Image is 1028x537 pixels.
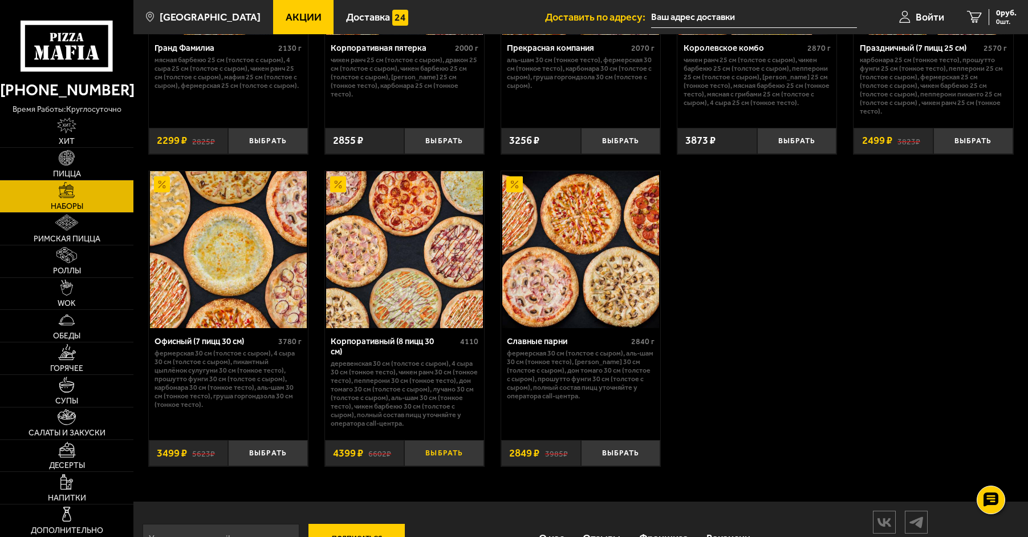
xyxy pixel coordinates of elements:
span: Обеды [53,332,80,340]
span: Доставка [346,12,390,22]
span: 2870 г [807,43,831,53]
button: Выбрать [228,128,308,154]
span: 0 шт. [996,18,1017,25]
span: [GEOGRAPHIC_DATA] [160,12,261,22]
span: 2570 г [984,43,1007,53]
span: Горячее [50,365,83,373]
div: Офисный (7 пицц 30 см) [155,336,275,346]
span: Роллы [53,267,81,275]
img: 15daf4d41897b9f0e9f617042186c801.svg [392,10,408,26]
button: Выбрать [404,440,484,466]
p: Фермерская 30 см (толстое с сыром), Аль-Шам 30 см (тонкое тесто), [PERSON_NAME] 30 см (толстое с ... [507,349,654,401]
span: Акции [286,12,322,22]
span: 4399 ₽ [333,448,363,459]
span: 2130 г [278,43,302,53]
button: Выбрать [757,128,837,154]
s: 6602 ₽ [368,448,391,459]
span: Десерты [49,462,85,470]
img: Славные парни [502,171,659,328]
div: Корпоративный (8 пицц 30 см) [331,336,457,357]
img: Акционный [506,176,522,192]
span: 2000 г [455,43,478,53]
div: Королевское комбо [684,43,804,53]
span: Пицца [53,170,81,178]
p: Карбонара 25 см (тонкое тесто), Прошутто Фунги 25 см (тонкое тесто), Пепперони 25 см (толстое с с... [860,56,1007,116]
button: Выбрать [581,128,661,154]
span: Дополнительно [31,527,103,535]
span: Салаты и закуски [29,429,105,437]
p: Деревенская 30 см (толстое с сыром), 4 сыра 30 см (тонкое тесто), Чикен Ранч 30 см (тонкое тесто)... [331,360,478,428]
span: Хит [59,138,75,146]
img: Корпоративный (8 пицц 30 см) [326,171,483,328]
img: Акционный [154,176,170,192]
a: АкционныйКорпоративный (8 пицц 30 см) [325,171,484,328]
div: Гранд Фамилиа [155,43,275,53]
span: Супы [55,397,78,405]
div: Корпоративная пятерка [331,43,452,53]
span: 2499 ₽ [862,135,892,146]
div: Прекрасная компания [507,43,628,53]
span: 3780 г [278,337,302,346]
span: 2855 ₽ [333,135,363,146]
div: Праздничный (7 пицц 25 см) [860,43,981,53]
s: 3985 ₽ [545,448,568,459]
img: Акционный [330,176,346,192]
span: 3256 ₽ [509,135,539,146]
p: Мясная Барбекю 25 см (толстое с сыром), 4 сыра 25 см (толстое с сыром), Чикен Ранч 25 см (толстое... [155,56,302,90]
span: 2070 г [631,43,655,53]
p: Аль-Шам 30 см (тонкое тесто), Фермерская 30 см (тонкое тесто), Карбонара 30 см (толстое с сыром),... [507,56,654,90]
span: 2840 г [631,337,655,346]
span: Доставить по адресу: [545,12,651,22]
span: WOK [58,300,76,308]
p: Чикен Ранч 25 см (толстое с сыром), Чикен Барбекю 25 см (толстое с сыром), Пепперони 25 см (толст... [684,56,831,107]
p: Фермерская 30 см (толстое с сыром), 4 сыра 30 см (толстое с сыром), Пикантный цыплёнок сулугуни 3... [155,349,302,409]
s: 5623 ₽ [192,448,215,459]
span: 4110 [460,337,478,346]
a: АкционныйСлавные парни [501,171,660,328]
div: Славные парни [507,336,628,346]
p: Чикен Ранч 25 см (толстое с сыром), Дракон 25 см (толстое с сыром), Чикен Барбекю 25 см (толстое ... [331,56,478,99]
span: 2299 ₽ [157,135,187,146]
input: Ваш адрес доставки [651,7,857,28]
span: Римская пицца [34,235,100,243]
button: Выбрать [228,440,308,466]
span: Войти [916,12,944,22]
span: Напитки [48,494,86,502]
img: Офисный (7 пицц 30 см) [150,171,307,328]
span: 2849 ₽ [509,448,539,459]
span: 3873 ₽ [685,135,716,146]
img: vk [873,512,895,532]
span: Наборы [51,203,83,211]
s: 2825 ₽ [192,135,215,146]
img: tg [905,512,927,532]
button: Выбрать [933,128,1013,154]
a: АкционныйОфисный (7 пицц 30 см) [149,171,308,328]
button: Выбрать [581,440,661,466]
span: 0 руб. [996,9,1017,17]
span: 3499 ₽ [157,448,187,459]
button: Выбрать [404,128,484,154]
s: 3823 ₽ [897,135,920,146]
